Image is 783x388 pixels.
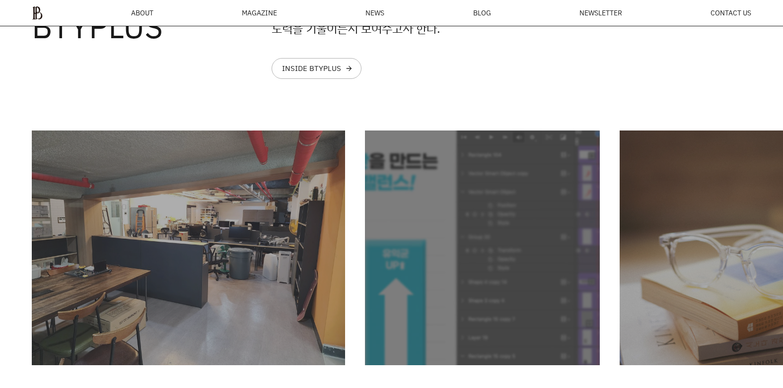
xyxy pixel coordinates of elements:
[473,9,491,16] a: BLOG
[711,9,751,16] a: CONTACT US
[365,9,384,16] a: NEWS
[345,65,353,72] div: arrow_forward
[32,6,43,20] img: ba379d5522eb3.png
[365,130,600,365] img: 26a5dc56f9a01.jpg
[282,65,341,72] div: INSIDE BTYPLUS
[272,58,361,79] a: INSIDE BTYPLUSarrow_forward
[242,9,277,16] div: MAGAZINE
[579,9,622,16] a: NEWSLETTER
[131,9,153,16] a: ABOUT
[32,130,345,365] img: b90d33aa3f217.jpg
